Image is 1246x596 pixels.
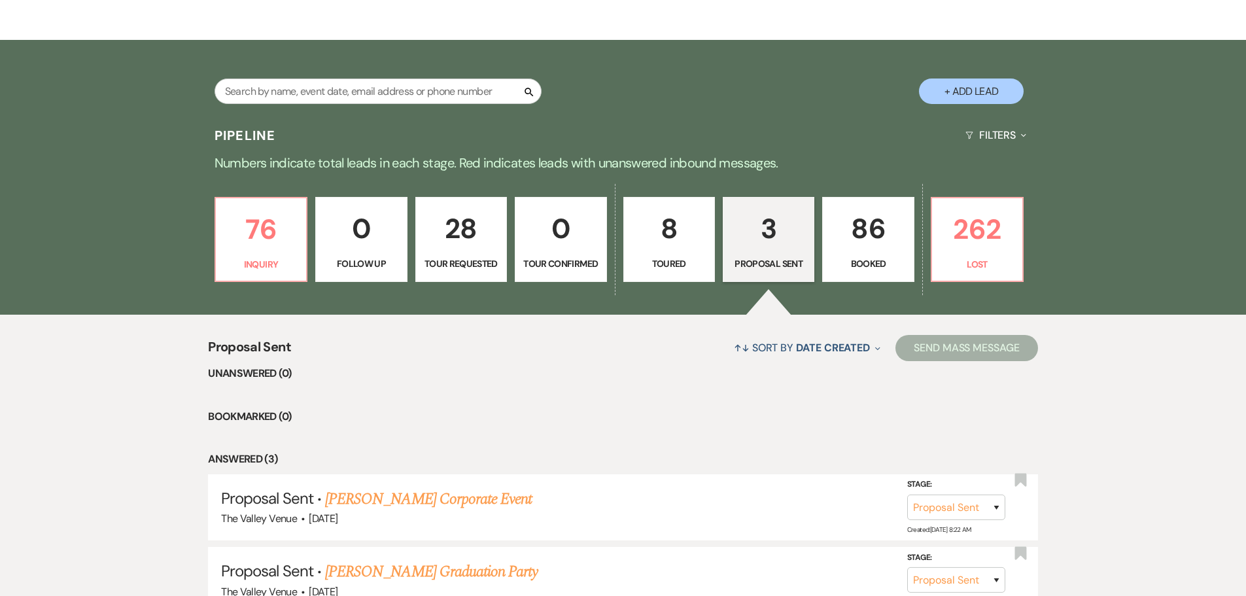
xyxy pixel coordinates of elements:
span: Date Created [796,341,870,355]
input: Search by name, event date, email address or phone number [215,79,542,104]
span: ↑↓ [734,341,750,355]
p: Toured [632,256,706,271]
p: Tour Requested [424,256,498,271]
li: Unanswered (0) [208,365,1038,382]
a: [PERSON_NAME] Graduation Party [325,560,538,584]
p: Proposal Sent [731,256,806,271]
p: Booked [831,256,905,271]
a: 3Proposal Sent [723,197,814,282]
a: 28Tour Requested [415,197,507,282]
p: 0 [523,207,598,251]
h3: Pipeline [215,126,276,145]
a: 0Tour Confirmed [515,197,606,282]
button: Filters [960,118,1031,152]
p: Inquiry [224,257,298,272]
label: Stage: [907,551,1005,565]
a: 0Follow Up [315,197,407,282]
p: 3 [731,207,806,251]
p: 86 [831,207,905,251]
span: [DATE] [309,512,337,525]
span: Proposal Sent [221,561,313,581]
p: Tour Confirmed [523,256,598,271]
span: Created: [DATE] 8:22 AM [907,525,971,534]
a: 262Lost [931,197,1024,282]
label: Stage: [907,478,1005,492]
a: 86Booked [822,197,914,282]
p: Follow Up [324,256,398,271]
p: Lost [940,257,1014,272]
button: Send Mass Message [895,335,1038,361]
p: 8 [632,207,706,251]
span: The Valley Venue [221,512,297,525]
span: Proposal Sent [221,488,313,508]
a: 76Inquiry [215,197,307,282]
p: 262 [940,207,1014,251]
p: 0 [324,207,398,251]
p: Numbers indicate total leads in each stage. Red indicates leads with unanswered inbound messages. [152,152,1094,173]
a: [PERSON_NAME] Corporate Event [325,487,532,511]
span: Proposal Sent [208,337,291,365]
p: 28 [424,207,498,251]
li: Answered (3) [208,451,1038,468]
button: Sort By Date Created [729,330,886,365]
a: 8Toured [623,197,715,282]
li: Bookmarked (0) [208,408,1038,425]
p: 76 [224,207,298,251]
button: + Add Lead [919,79,1024,104]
